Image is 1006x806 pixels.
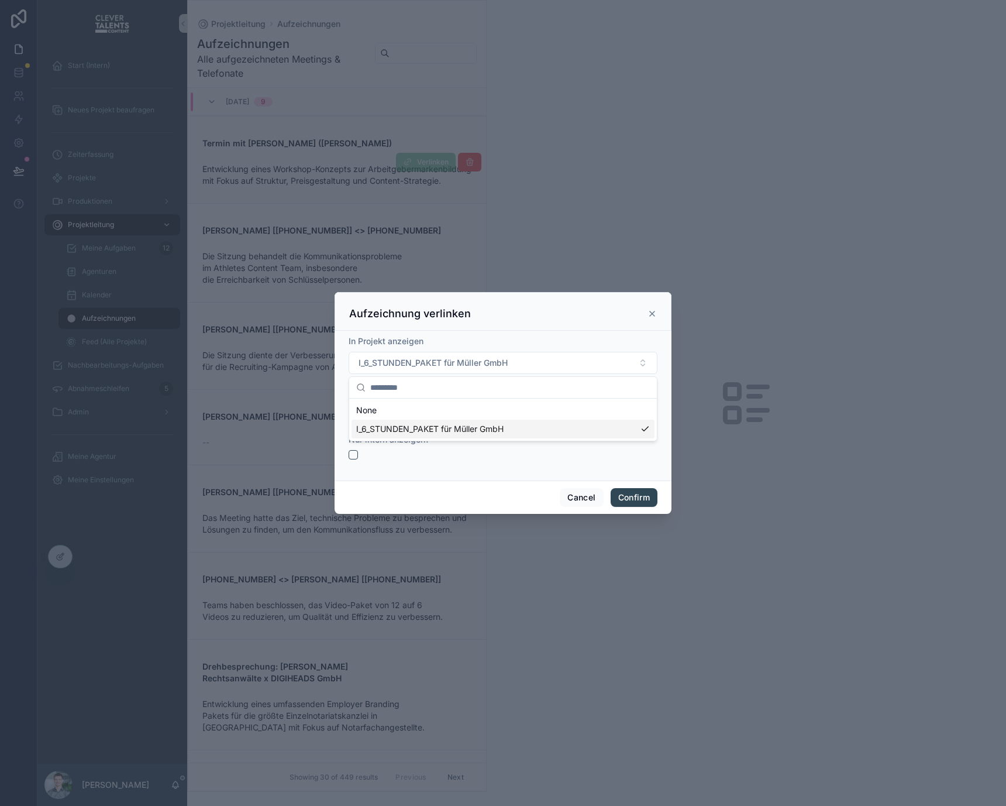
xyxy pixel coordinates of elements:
button: Cancel [560,488,603,507]
span: In Projekt anzeigen [349,336,423,346]
div: Suggestions [349,399,657,441]
span: I_6_STUNDEN_PAKET für Müller GmbH [359,357,508,369]
span: I_6_STUNDEN_PAKET für Müller GmbH [356,423,504,435]
div: None [352,401,654,420]
button: Confirm [611,488,657,507]
button: Select Button [349,352,657,374]
h3: Aufzeichnung verlinken [349,307,471,321]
